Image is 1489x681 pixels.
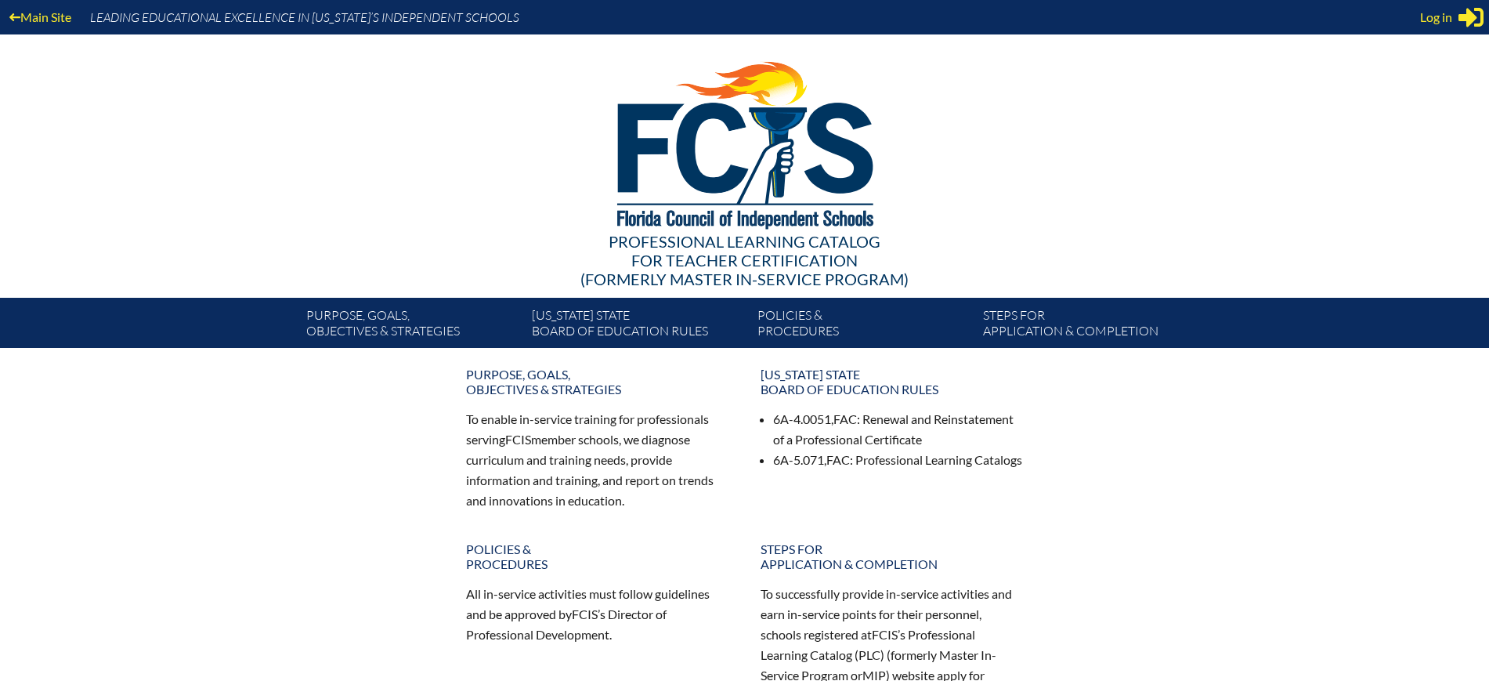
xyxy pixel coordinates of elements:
[751,360,1033,403] a: [US_STATE] StateBoard of Education rules
[977,304,1202,348] a: Steps forapplication & completion
[294,232,1196,288] div: Professional Learning Catalog (formerly Master In-service Program)
[300,304,526,348] a: Purpose, goals,objectives & strategies
[773,409,1024,450] li: 6A-4.0051, : Renewal and Reinstatement of a Professional Certificate
[751,304,977,348] a: Policies &Procedures
[505,432,531,447] span: FCIS
[526,304,751,348] a: [US_STATE] StateBoard of Education rules
[751,535,1033,578] a: Steps forapplication & completion
[583,34,906,248] img: FCISlogo221.eps
[1420,8,1452,27] span: Log in
[457,535,739,578] a: Policies &Procedures
[1458,5,1484,30] svg: Sign in or register
[773,450,1024,470] li: 6A-5.071, : Professional Learning Catalogs
[457,360,739,403] a: Purpose, goals,objectives & strategies
[833,411,857,426] span: FAC
[466,584,729,645] p: All in-service activities must follow guidelines and be approved by ’s Director of Professional D...
[572,607,598,621] span: FCIS
[631,251,858,270] span: for Teacher Certification
[3,6,78,27] a: Main Site
[872,627,898,642] span: FCIS
[466,409,729,510] p: To enable in-service training for professionals serving member schools, we diagnose curriculum an...
[858,647,880,662] span: PLC
[826,452,850,467] span: FAC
